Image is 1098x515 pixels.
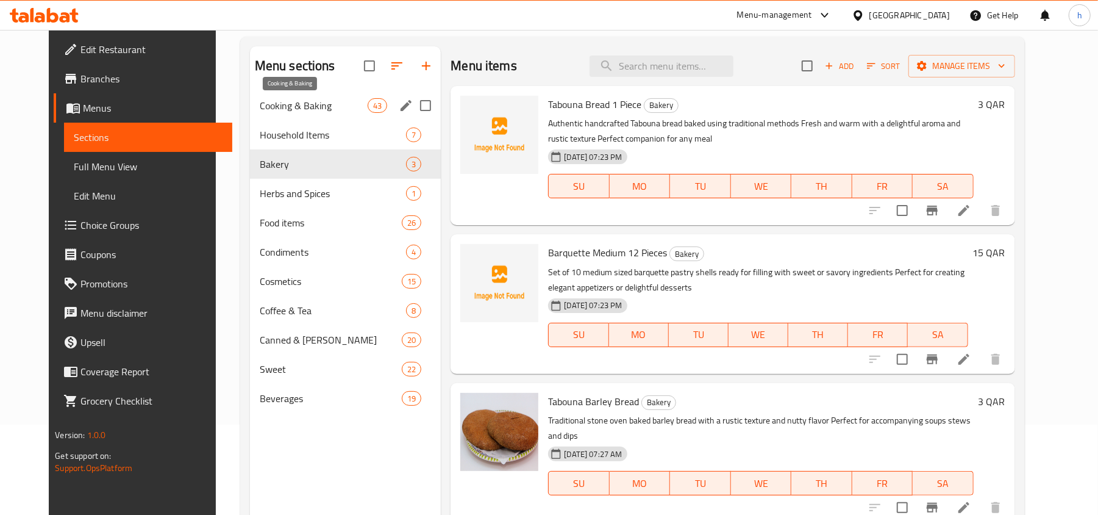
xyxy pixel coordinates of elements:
span: WE [733,326,783,344]
span: SU [554,326,604,344]
div: items [368,98,387,113]
h6: 3 QAR [979,96,1005,113]
span: Beverages [260,391,402,406]
span: Edit Restaurant [80,42,223,57]
span: Select to update [889,347,915,372]
button: WE [731,471,791,495]
button: WE [729,323,788,347]
button: Manage items [908,55,1015,77]
span: 4 [407,247,421,258]
h6: 15 QAR [973,244,1005,261]
div: Bakery [669,247,704,261]
div: items [402,215,421,230]
span: Sweet [260,362,402,376]
div: items [406,303,421,318]
div: Coffee & Tea8 [250,296,441,325]
span: Menus [83,101,223,115]
a: Full Menu View [64,152,232,181]
button: Sort [864,57,904,76]
img: Tabouna Bread 1 Piece [460,96,538,174]
button: TU [669,323,729,347]
span: TU [674,326,724,344]
span: Add [823,59,856,73]
button: SA [913,471,973,495]
a: Coverage Report [54,357,232,386]
span: Select all sections [357,53,382,79]
span: MO [614,326,664,344]
span: Get support on: [55,448,111,464]
div: Cosmetics [260,274,402,289]
span: TH [793,326,843,344]
span: Herbs and Spices [260,186,407,201]
h6: 3 QAR [979,393,1005,410]
div: items [402,362,421,376]
div: Bakery [644,98,679,113]
div: Canned & [PERSON_NAME]20 [250,325,441,355]
button: Add section [412,51,441,81]
span: Sort sections [382,51,412,81]
span: 43 [368,100,387,112]
span: Full Menu View [74,159,223,174]
span: Branches [80,71,223,86]
a: Promotions [54,269,232,298]
span: 1.0.0 [87,427,106,443]
button: delete [981,196,1010,225]
a: Choice Groups [54,211,232,240]
nav: Menu sections [250,86,441,418]
button: TH [791,174,852,198]
span: SA [913,326,963,344]
div: Menu-management [737,8,812,23]
div: Food items [260,215,402,230]
button: TH [791,471,852,495]
span: [DATE] 07:23 PM [559,300,627,311]
h2: Menu sections [255,57,335,75]
span: Bakery [644,98,678,112]
div: items [406,245,421,259]
span: [DATE] 07:27 AM [559,448,627,460]
span: Select to update [889,198,915,223]
div: items [402,391,421,406]
span: Coupons [80,247,223,262]
span: 1 [407,188,421,200]
span: TH [796,178,847,195]
a: Menu disclaimer [54,298,232,328]
span: 15 [402,276,421,287]
div: Cooking & Baking43edit [250,91,441,120]
span: Menu disclaimer [80,306,223,320]
span: 8 [407,305,421,317]
span: Barquette Medium 12 Pieces [548,243,667,262]
span: MO [615,178,665,195]
span: 26 [402,217,421,229]
div: Food items26 [250,208,441,237]
div: Cosmetics15 [250,267,441,296]
button: delete [981,345,1010,374]
span: Household Items [260,128,407,142]
span: FR [857,475,908,492]
a: Edit menu item [957,352,971,367]
span: Cooking & Baking [260,98,368,113]
a: Branches [54,64,232,93]
button: MO [610,174,670,198]
button: TU [670,174,730,198]
button: FR [852,174,913,198]
span: WE [736,475,786,492]
span: MO [615,475,665,492]
button: TH [788,323,848,347]
a: Support.OpsPlatform [55,460,132,476]
span: Bakery [642,395,676,409]
span: Sections [74,130,223,145]
input: search [590,56,733,77]
button: Add [820,57,859,76]
button: SA [908,323,968,347]
button: MO [610,471,670,495]
div: [GEOGRAPHIC_DATA] [869,9,950,22]
p: Authentic handcrafted Tabouna bread baked using traditional methods Fresh and warm with a delight... [548,116,973,146]
span: TU [675,178,725,195]
div: Condiments4 [250,237,441,267]
button: edit [397,96,415,115]
a: Coupons [54,240,232,269]
button: Branch-specific-item [918,196,947,225]
div: items [406,186,421,201]
span: Bakery [260,157,407,171]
